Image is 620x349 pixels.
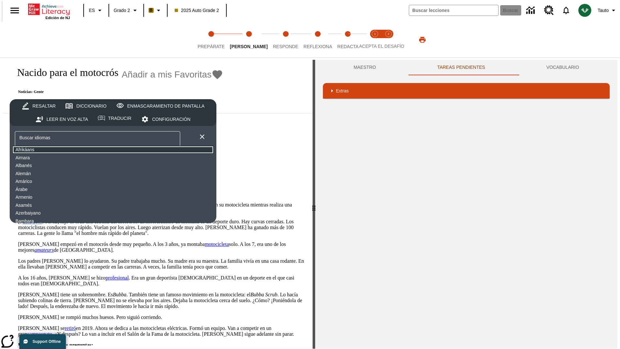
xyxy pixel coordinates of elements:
[336,88,349,94] p: Extras
[12,193,214,201] button: Armenio
[18,292,305,309] p: [PERSON_NAME] tiene un sobrenombre. Es . También tiene un famoso movimiento en la motocicleta: el...
[409,5,498,16] input: Buscar campo
[230,44,268,49] span: [PERSON_NAME]
[273,44,298,49] span: Responde
[27,331,52,337] a: campeonato
[175,7,219,14] span: 2025 Auto Grade 2
[15,154,30,162] div: Aimara
[323,83,610,99] div: Extras
[111,99,210,113] button: Enmascaramiento de pantalla
[46,16,70,20] span: Edición de NJ
[15,131,180,147] div: Buscar idiomas
[10,67,119,79] h1: Nacido para el motocrós
[198,44,225,49] span: Prepárate
[15,162,32,170] div: Albanés
[127,102,205,110] div: Enmascaramiento de pantalla
[313,60,315,349] div: Pulsa la tecla de intro o la barra espaciadora y luego presiona las flechas de derecha e izquierd...
[114,7,130,14] span: Grado 2
[10,99,216,126] div: split button
[578,4,591,17] img: avatar image
[196,130,209,143] button: Borrar la búsqueda
[540,2,558,19] a: Centro de recursos, Se abrirá en una pestaña nueva.
[3,60,313,345] div: reading
[15,209,41,217] div: Azerbaiyano
[522,2,540,19] a: Centro de información
[12,201,214,209] button: Asamés
[225,22,273,58] button: Lee step 2 of 5
[359,44,404,49] span: ACEPTA EL DESAFÍO
[12,177,214,185] button: Amárico
[18,219,305,236] p: [PERSON_NAME] hijo es toda una estrella del motocrós. El motociclismo de montaña es un deporte du...
[387,32,389,36] text: 2
[366,22,384,58] button: Acepta el desafío lee step 1 of 2
[15,170,31,178] div: Alemán
[76,102,106,110] div: Diccionario
[33,339,61,344] span: Support Offline
[18,275,305,287] p: A los 16 años, [PERSON_NAME] se hizo . Era un gran deportista [DEMOGRAPHIC_DATA] en un deporte en...
[298,22,337,58] button: Reflexiona step 4 of 5
[113,292,127,297] em: Bubba
[92,98,122,110] button: Tipo de apoyo, Apoyo
[15,146,34,154] div: Afrikáans
[407,60,516,75] button: TAREAS PENDIENTES
[12,154,214,162] button: Aimara
[205,241,229,247] a: motocicleta
[35,247,54,253] a: amateurs
[323,60,610,75] div: Instructional Panel Tabs
[122,69,223,80] button: Añadir a mis Favoritas - Nacido para el motocrós
[146,5,165,16] button: Boost El color de la clase es anaranjado claro. Cambiar el color de la clase.
[10,90,223,94] p: Noticias: Gente
[89,7,95,14] span: ES
[108,114,131,122] div: Traducir
[152,115,191,123] div: Configuración
[574,2,595,19] button: Escoja un nuevo avatar
[98,115,105,121] img: translateIcon.svg
[122,98,167,110] button: Seleccionar estudiante
[31,113,93,126] button: Leer en voz alta
[65,325,76,331] a: retiró
[412,34,433,46] button: Imprimir
[15,193,32,201] div: Armenio
[28,2,70,20] div: Portada
[192,22,230,58] button: Prepárate step 1 of 5
[516,60,610,75] button: VOCABULARIO
[15,177,32,185] div: Amárico
[18,325,305,337] p: [PERSON_NAME] se en 2019. Ahora se dedica a las motocicletas eléctricas. Formó un equipo. Van a c...
[150,6,153,14] span: B
[86,5,107,16] button: Lenguaje: ES, Selecciona un idioma
[18,342,93,348] strong: Piensa y comenta estas preguntas:
[15,217,34,225] div: Bambara
[12,209,214,217] button: Azerbaiyano
[374,32,376,36] text: 1
[17,99,61,113] button: Resaltar
[251,292,277,297] em: Bubba Scrub
[15,185,27,194] div: Árabe
[268,22,304,58] button: Responde step 3 of 5
[315,60,617,349] div: activity
[558,2,574,19] a: Notificaciones
[136,113,195,126] button: Configuración
[337,44,359,49] span: Redacta
[122,69,212,80] span: Añadir a mis Favoritas
[18,258,305,270] p: Los padres [PERSON_NAME] lo ayudaron. Su padre trabajaba mucho. Su madre era su maestra. La famil...
[19,334,66,349] button: Support Offline
[33,102,56,110] div: Resaltar
[15,98,89,110] button: Seleccione Lexile, 320 Lexile (Se aproxima)
[60,99,111,113] button: Diccionario
[18,241,305,253] p: [PERSON_NAME] empezó en el motocrós desde muy pequeño. A los 3 años, ya montaba solo. A los 7, er...
[5,1,24,20] button: Abrir el menú lateral
[12,170,214,178] button: Alemán
[12,217,214,225] button: Bambara
[15,201,32,209] div: Asamés
[111,5,141,16] button: Grado: Grado 2, Elige un grado
[304,44,332,49] span: Reflexiona
[323,60,407,75] button: Maestro
[93,113,136,124] button: Traducir
[12,146,214,154] button: Afrikáans
[106,275,129,280] a: profesional
[12,185,214,194] button: Árabe
[379,22,398,58] button: Acepta el desafío contesta step 2 of 2
[18,314,305,320] p: [PERSON_NAME] se rompió muchos huesos. Pero siguió corriendo.
[12,162,214,170] button: Albanés
[332,22,364,58] button: Redacta step 5 of 5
